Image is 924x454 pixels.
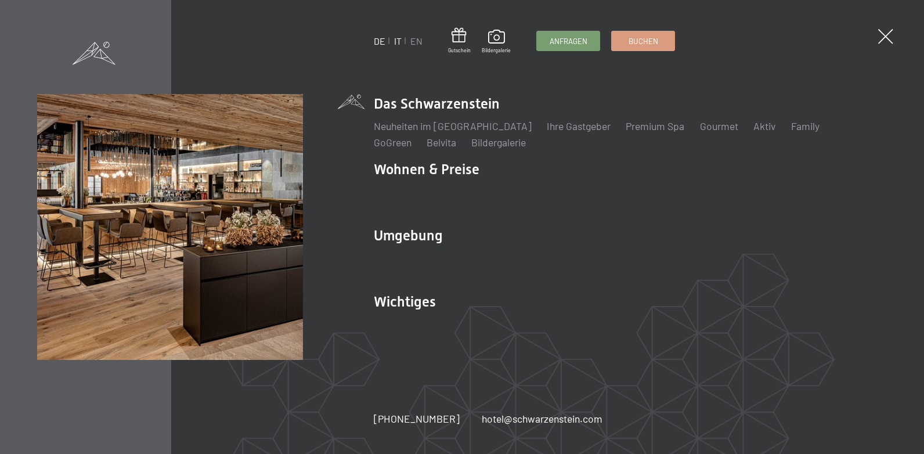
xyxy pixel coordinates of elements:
a: IT [394,35,402,46]
a: Gutschein [448,28,471,54]
a: GoGreen [374,136,412,149]
a: Aktiv [753,120,775,132]
a: hotel@schwarzenstein.com [482,412,602,426]
a: Family [791,120,820,132]
a: Anfragen [537,31,600,51]
span: Anfragen [550,36,587,46]
a: Ihre Gastgeber [547,120,611,132]
span: Bildergalerie [482,47,511,54]
a: DE [374,35,385,46]
span: Gutschein [448,47,471,54]
a: Belvita [427,136,456,149]
a: Premium Spa [626,120,684,132]
a: Bildergalerie [482,30,511,54]
a: EN [410,35,423,46]
a: [PHONE_NUMBER] [374,412,460,426]
a: Neuheiten im [GEOGRAPHIC_DATA] [374,120,532,132]
span: Buchen [629,36,658,46]
a: Buchen [612,31,674,51]
span: [PHONE_NUMBER] [374,412,460,425]
a: Gourmet [700,120,738,132]
a: Bildergalerie [471,136,526,149]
